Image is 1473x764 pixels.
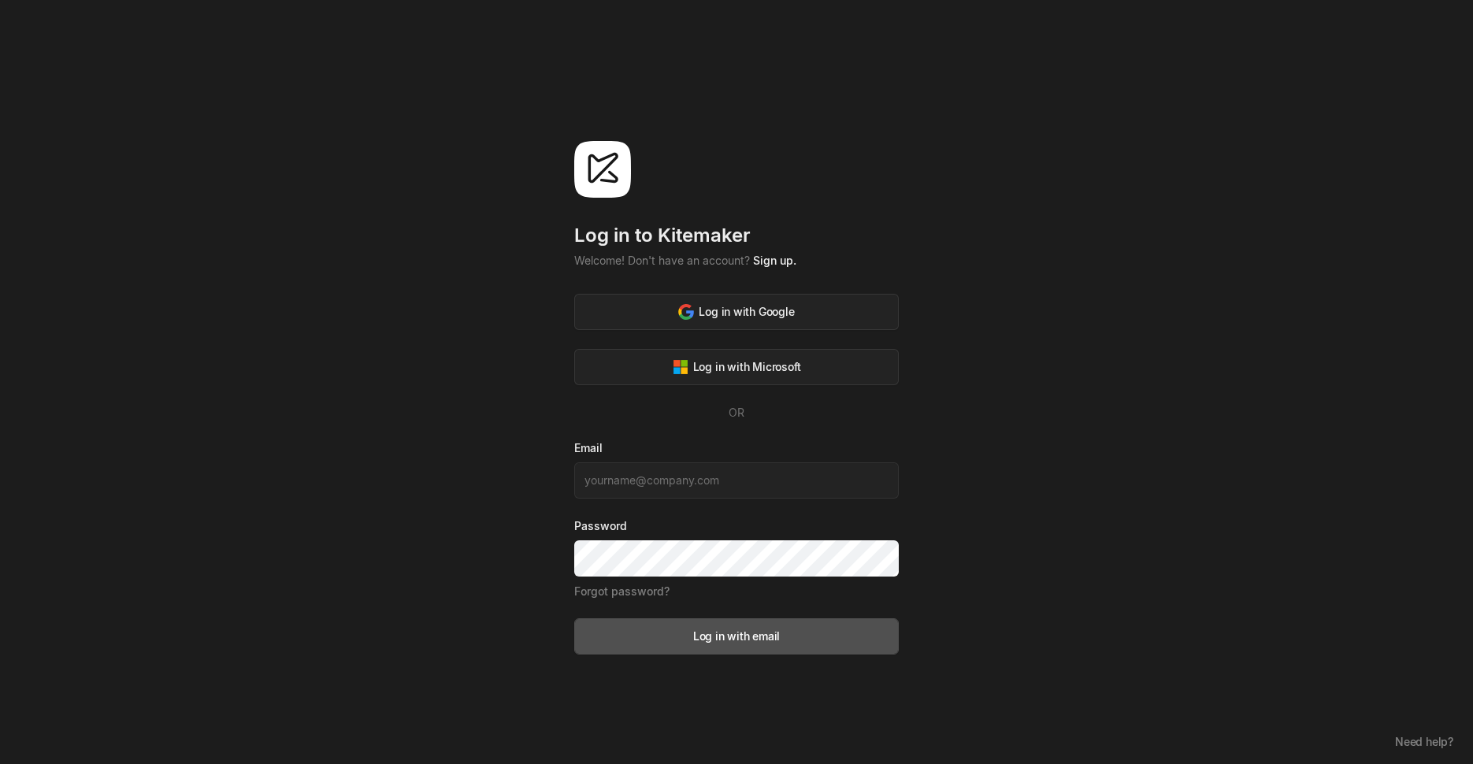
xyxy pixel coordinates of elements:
[693,628,780,644] div: Log in with email
[678,304,694,320] img: svg%3e
[574,404,899,421] div: OR
[574,584,670,598] a: Forgot password?
[574,141,631,198] img: svg%3e
[678,303,794,320] div: Log in with Google
[574,439,899,456] label: Email
[574,462,899,499] input: yourname@company.com
[574,223,899,249] div: Log in to Kitemaker
[673,358,801,375] div: Log in with Microsoft
[574,618,899,655] button: Log in with email
[673,359,688,375] img: svg%3e
[574,517,899,534] label: Password
[574,294,899,330] button: Log in with Google
[574,252,899,269] div: Welcome! Don't have an account?
[574,349,899,385] button: Log in with Microsoft
[753,254,796,267] a: Sign up.
[1387,730,1461,752] button: Need help?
